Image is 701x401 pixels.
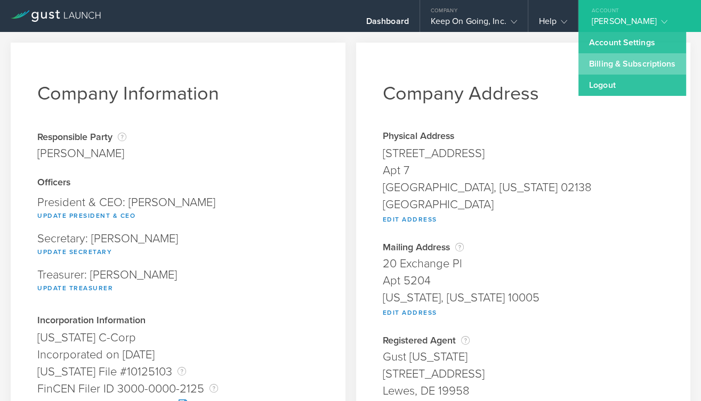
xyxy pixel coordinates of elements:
h1: Company Information [37,82,319,105]
button: Update Secretary [37,245,112,258]
iframe: Chat Widget [648,350,701,401]
div: Incorporation Information [37,316,319,326]
div: [STREET_ADDRESS] [383,365,664,382]
div: Treasurer: [PERSON_NAME] [37,264,319,300]
div: Physical Address [383,132,664,142]
div: [US_STATE] File #10125103 [37,363,319,380]
button: Update Treasurer [37,282,113,294]
div: 20 Exchange Pl [383,255,664,272]
button: Edit Address [383,306,437,319]
div: [PERSON_NAME] [592,16,682,32]
div: Apt 7 [383,162,664,179]
div: [US_STATE], [US_STATE] 10005 [383,289,664,306]
div: Gust [US_STATE] [383,348,664,365]
div: Mailing Address [383,242,664,252]
div: Keep On Going, Inc. [431,16,517,32]
div: [PERSON_NAME] [37,145,126,162]
div: Apt 5204 [383,272,664,289]
div: Officers [37,178,319,189]
div: Incorporated on [DATE] [37,346,319,363]
button: Edit Address [383,213,437,226]
div: [STREET_ADDRESS] [383,145,664,162]
div: Help [539,16,567,32]
div: [GEOGRAPHIC_DATA] [383,196,664,213]
div: President & CEO: [PERSON_NAME] [37,191,319,227]
div: Responsible Party [37,132,126,142]
div: Dashboard [366,16,409,32]
div: Registered Agent [383,335,664,346]
h1: Company Address [383,82,664,105]
div: FinCEN Filer ID 3000-0000-2125 [37,380,319,397]
div: Lewes, DE 19958 [383,382,664,399]
div: Secretary: [PERSON_NAME] [37,227,319,264]
div: [GEOGRAPHIC_DATA], [US_STATE] 02138 [383,179,664,196]
button: Update President & CEO [37,209,135,222]
div: [US_STATE] C-Corp [37,329,319,346]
